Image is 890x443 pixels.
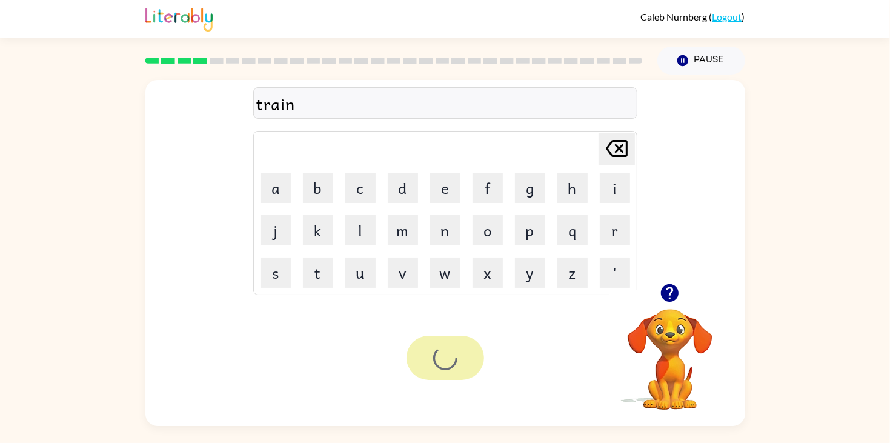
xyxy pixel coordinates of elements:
video: Your browser must support playing .mp4 files to use Literably. Please try using another browser. [609,290,731,411]
button: a [261,173,291,203]
div: ( ) [641,11,745,22]
button: e [430,173,460,203]
button: z [557,258,588,288]
button: u [345,258,376,288]
button: p [515,215,545,245]
button: k [303,215,333,245]
button: m [388,215,418,245]
button: o [473,215,503,245]
div: train [257,91,634,116]
button: h [557,173,588,203]
button: b [303,173,333,203]
button: s [261,258,291,288]
button: n [430,215,460,245]
button: i [600,173,630,203]
button: y [515,258,545,288]
button: Pause [657,47,745,75]
button: v [388,258,418,288]
a: Logout [712,11,742,22]
img: Literably [145,5,213,32]
button: c [345,173,376,203]
button: f [473,173,503,203]
button: w [430,258,460,288]
span: Caleb Nurnberg [641,11,709,22]
button: l [345,215,376,245]
button: q [557,215,588,245]
button: g [515,173,545,203]
button: r [600,215,630,245]
button: x [473,258,503,288]
button: t [303,258,333,288]
button: j [261,215,291,245]
button: d [388,173,418,203]
button: ' [600,258,630,288]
